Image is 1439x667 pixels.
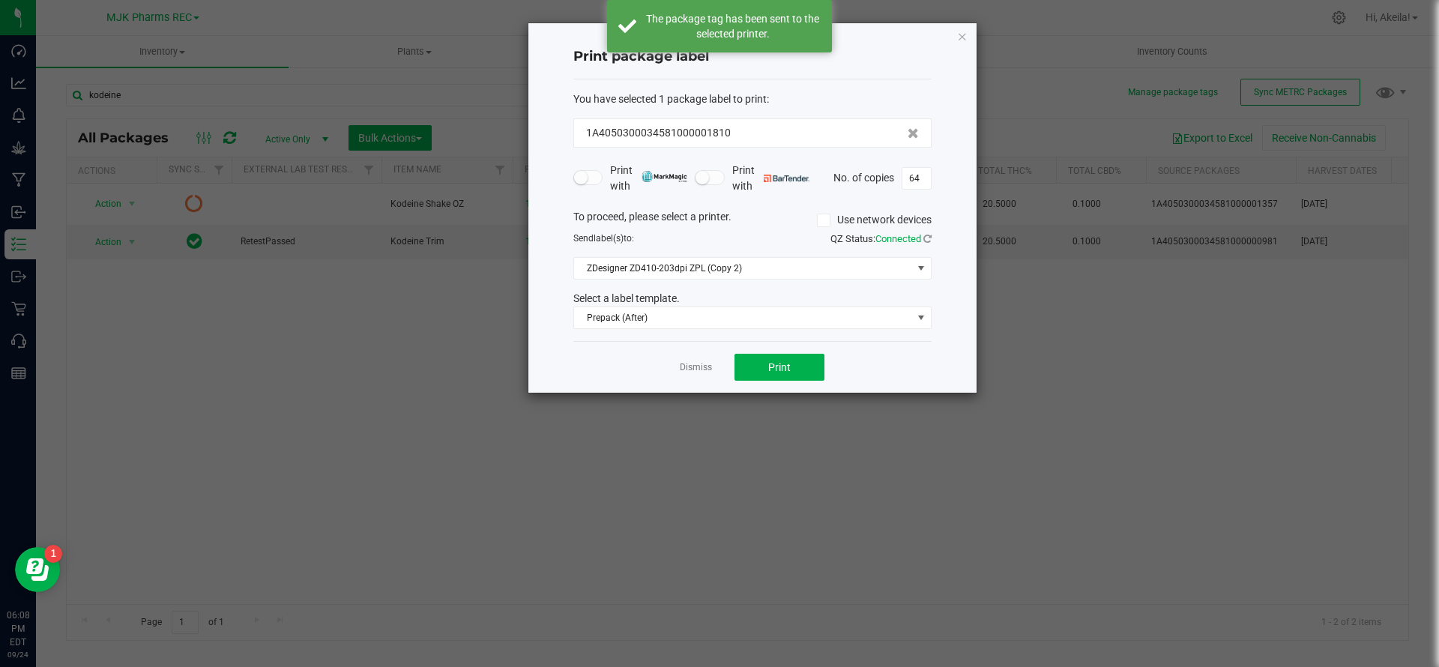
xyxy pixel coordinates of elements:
[875,233,921,244] span: Connected
[574,307,912,328] span: Prepack (After)
[768,361,791,373] span: Print
[573,233,634,244] span: Send to:
[573,91,932,107] div: :
[562,209,943,232] div: To proceed, please select a printer.
[645,11,821,41] div: The package tag has been sent to the selected printer.
[44,545,62,563] iframe: Resource center unread badge
[573,47,932,67] h4: Print package label
[764,175,809,182] img: bartender.png
[680,361,712,374] a: Dismiss
[830,233,932,244] span: QZ Status:
[817,212,932,228] label: Use network devices
[642,171,687,182] img: mark_magic_cybra.png
[610,163,687,194] span: Print with
[833,171,894,183] span: No. of copies
[574,258,912,279] span: ZDesigner ZD410-203dpi ZPL (Copy 2)
[562,291,943,307] div: Select a label template.
[586,125,731,141] span: 1A4050300034581000001810
[573,93,767,105] span: You have selected 1 package label to print
[15,547,60,592] iframe: Resource center
[734,354,824,381] button: Print
[594,233,624,244] span: label(s)
[732,163,809,194] span: Print with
